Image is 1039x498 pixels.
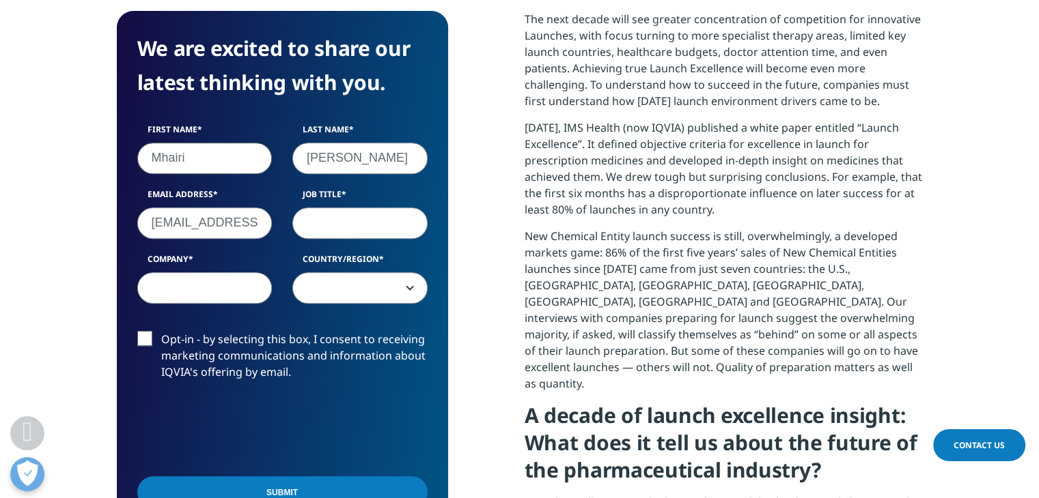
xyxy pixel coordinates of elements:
p: New Chemical Entity launch success is still, overwhelmingly, a developed markets game: 86% of the... [525,228,923,402]
p: The next decade will see greater concentration of competition for innovative Launches, with focus... [525,11,923,119]
h4: A decade of launch excellence insight: What does it tell us about the future of the pharmaceutica... [525,402,923,494]
p: [DATE], IMS Health (now IQVIA) published a white paper entitled “Launch Excellence”. It defined o... [525,119,923,228]
label: Job Title [292,188,428,207]
label: First Name [137,123,273,142]
label: Country/Region [292,252,428,272]
a: Contact Us [933,429,1025,461]
h4: We are excited to share our latest thinking with you. [137,31,428,100]
label: Opt-in - by selecting this box, I consent to receiving marketing communications and information a... [137,331,428,387]
label: Email Address [137,188,273,207]
iframe: reCAPTCHA [137,402,345,455]
button: Open Preferences [10,457,44,491]
label: Company [137,252,273,272]
label: Last Name [292,123,428,142]
span: Contact Us [954,439,1005,451]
